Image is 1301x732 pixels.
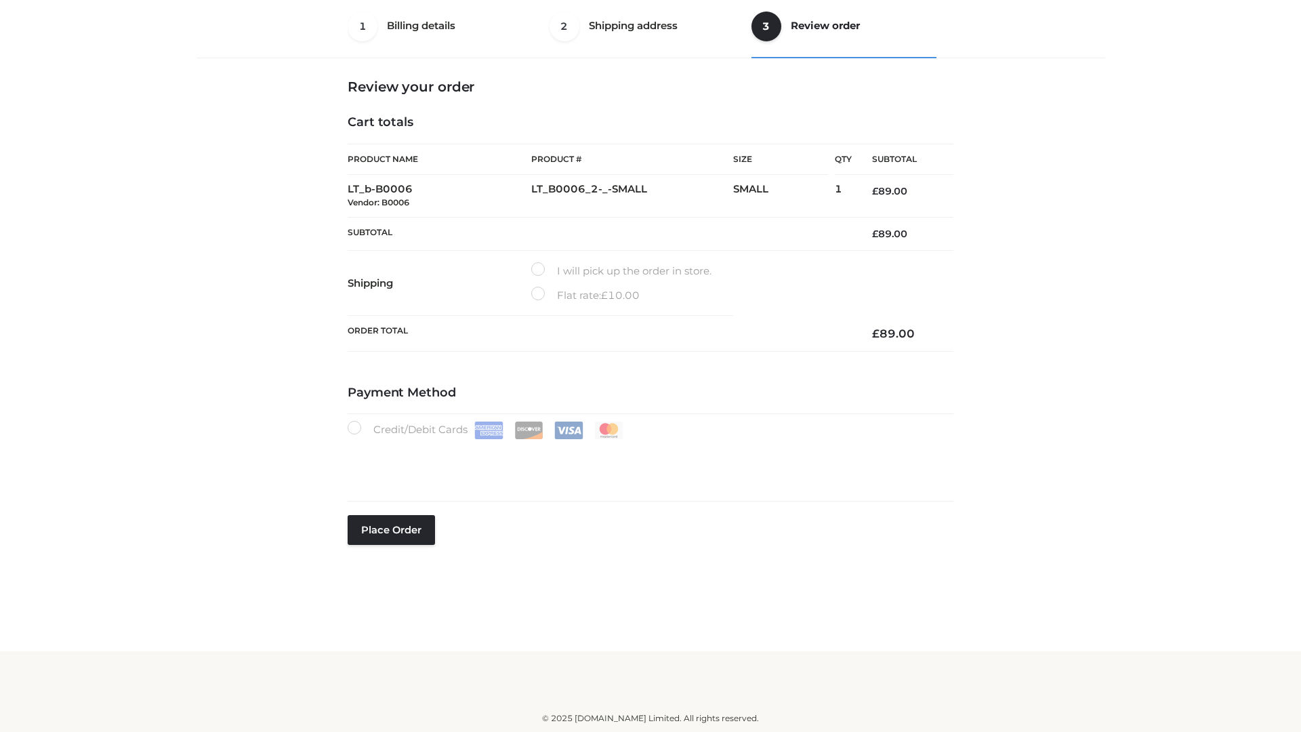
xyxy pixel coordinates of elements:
bdi: 89.00 [872,228,907,240]
span: £ [601,289,608,302]
iframe: Secure payment input frame [345,436,951,486]
img: Discover [514,422,543,439]
th: Order Total [348,316,852,352]
bdi: 89.00 [872,185,907,197]
th: Subtotal [852,144,953,175]
td: SMALL [733,175,835,218]
th: Product # [531,144,733,175]
th: Subtotal [348,217,852,250]
img: Visa [554,422,583,439]
th: Shipping [348,251,531,316]
small: Vendor: B0006 [348,197,409,207]
span: £ [872,327,880,340]
td: 1 [835,175,852,218]
label: Credit/Debit Cards [348,421,625,439]
label: Flat rate: [531,287,640,304]
h3: Review your order [348,79,953,95]
h4: Cart totals [348,115,953,130]
th: Qty [835,144,852,175]
label: I will pick up the order in store. [531,262,711,280]
th: Product Name [348,144,531,175]
td: LT_B0006_2-_-SMALL [531,175,733,218]
button: Place order [348,515,435,545]
bdi: 10.00 [601,289,640,302]
th: Size [733,144,828,175]
img: Mastercard [594,422,623,439]
img: Amex [474,422,503,439]
bdi: 89.00 [872,327,915,340]
td: LT_b-B0006 [348,175,531,218]
h4: Payment Method [348,386,953,401]
div: © 2025 [DOMAIN_NAME] Limited. All rights reserved. [201,712,1100,725]
span: £ [872,228,878,240]
span: £ [872,185,878,197]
